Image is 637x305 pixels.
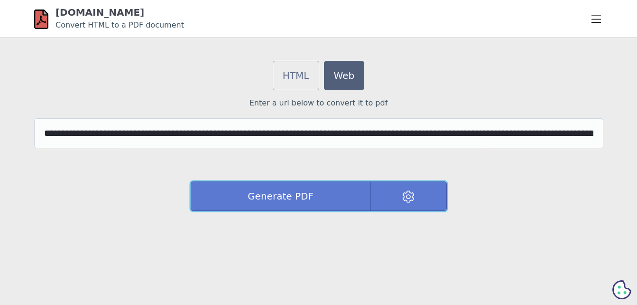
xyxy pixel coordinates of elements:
[191,181,371,211] button: Generate PDF
[55,20,184,29] small: Convert HTML to a PDF document
[34,97,603,109] p: Enter a url below to convert it to pdf
[324,61,365,90] a: Web
[34,9,48,30] img: html-pdf.net
[55,7,144,18] a: [DOMAIN_NAME]
[273,61,319,90] a: HTML
[612,280,631,299] svg: Cookie Preferences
